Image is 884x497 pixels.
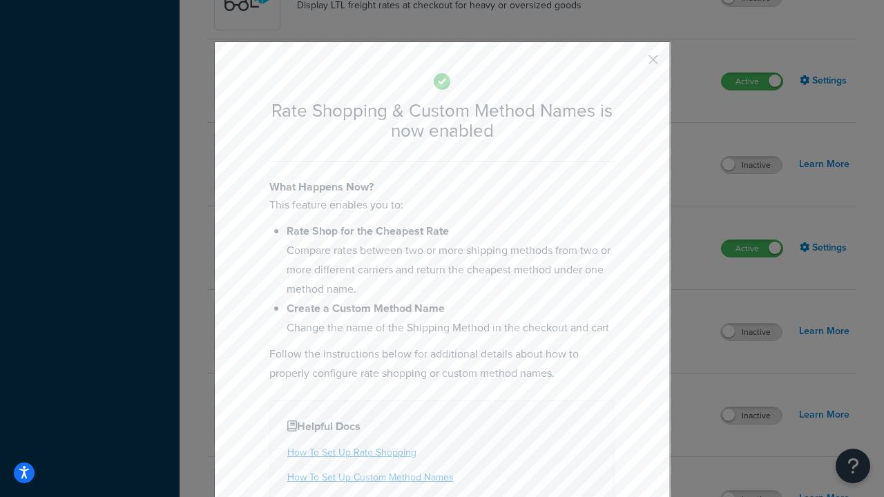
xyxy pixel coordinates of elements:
[287,470,454,485] a: How To Set Up Custom Method Names
[287,418,597,435] h4: Helpful Docs
[269,101,615,140] h2: Rate Shopping & Custom Method Names is now enabled
[287,300,445,316] b: Create a Custom Method Name
[269,344,615,383] p: Follow the instructions below for additional details about how to properly configure rate shoppin...
[269,195,615,215] p: This feature enables you to:
[287,223,449,239] b: Rate Shop for the Cheapest Rate
[287,222,615,299] li: Compare rates between two or more shipping methods from two or more different carriers and return...
[287,299,615,338] li: Change the name of the Shipping Method in the checkout and cart
[269,179,615,195] h4: What Happens Now?
[287,445,416,460] a: How To Set Up Rate Shopping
